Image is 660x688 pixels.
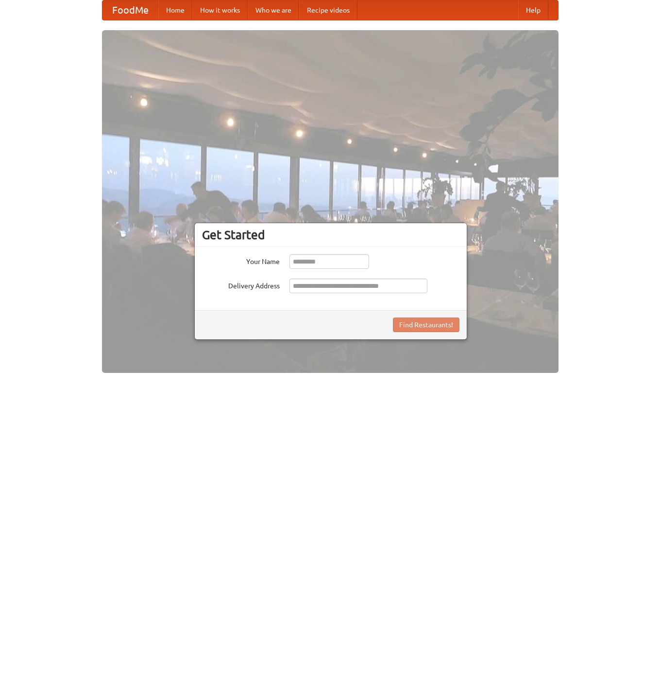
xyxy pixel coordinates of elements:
[202,254,280,266] label: Your Name
[393,318,459,332] button: Find Restaurants!
[102,0,158,20] a: FoodMe
[192,0,248,20] a: How it works
[158,0,192,20] a: Home
[518,0,548,20] a: Help
[248,0,299,20] a: Who we are
[202,228,459,242] h3: Get Started
[299,0,357,20] a: Recipe videos
[202,279,280,291] label: Delivery Address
